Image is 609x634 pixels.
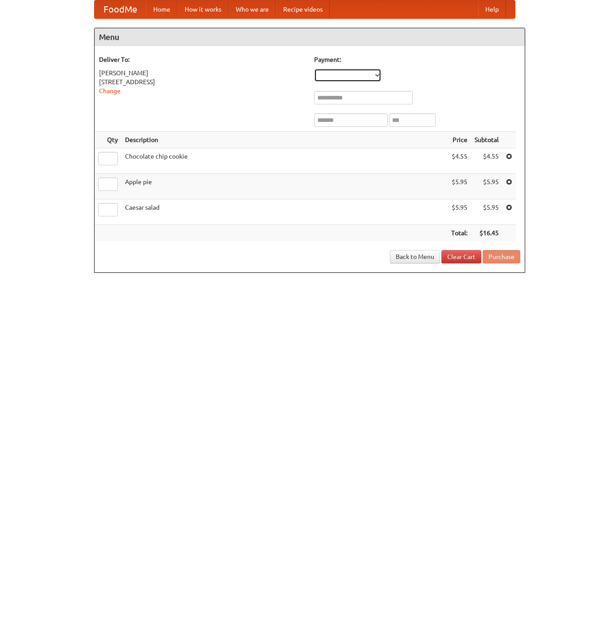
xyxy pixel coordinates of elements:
td: Apple pie [121,174,448,199]
td: $5.95 [471,199,502,225]
td: Caesar salad [121,199,448,225]
th: Qty [95,132,121,148]
a: Who we are [229,0,276,18]
td: $5.95 [448,199,471,225]
td: $4.55 [471,148,502,174]
a: Change [99,87,121,95]
th: Description [121,132,448,148]
div: [STREET_ADDRESS] [99,78,305,86]
th: Price [448,132,471,148]
a: Recipe videos [276,0,330,18]
th: Subtotal [471,132,502,148]
td: Chocolate chip cookie [121,148,448,174]
button: Purchase [483,250,520,263]
a: Help [478,0,506,18]
a: Home [146,0,177,18]
a: FoodMe [95,0,146,18]
td: $5.95 [471,174,502,199]
th: Total: [448,225,471,242]
a: Back to Menu [390,250,440,263]
h5: Payment: [314,55,520,64]
div: [PERSON_NAME] [99,69,305,78]
a: Clear Cart [441,250,481,263]
h4: Menu [95,28,525,46]
td: $5.95 [448,174,471,199]
th: $16.45 [471,225,502,242]
h5: Deliver To: [99,55,305,64]
a: How it works [177,0,229,18]
td: $4.55 [448,148,471,174]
